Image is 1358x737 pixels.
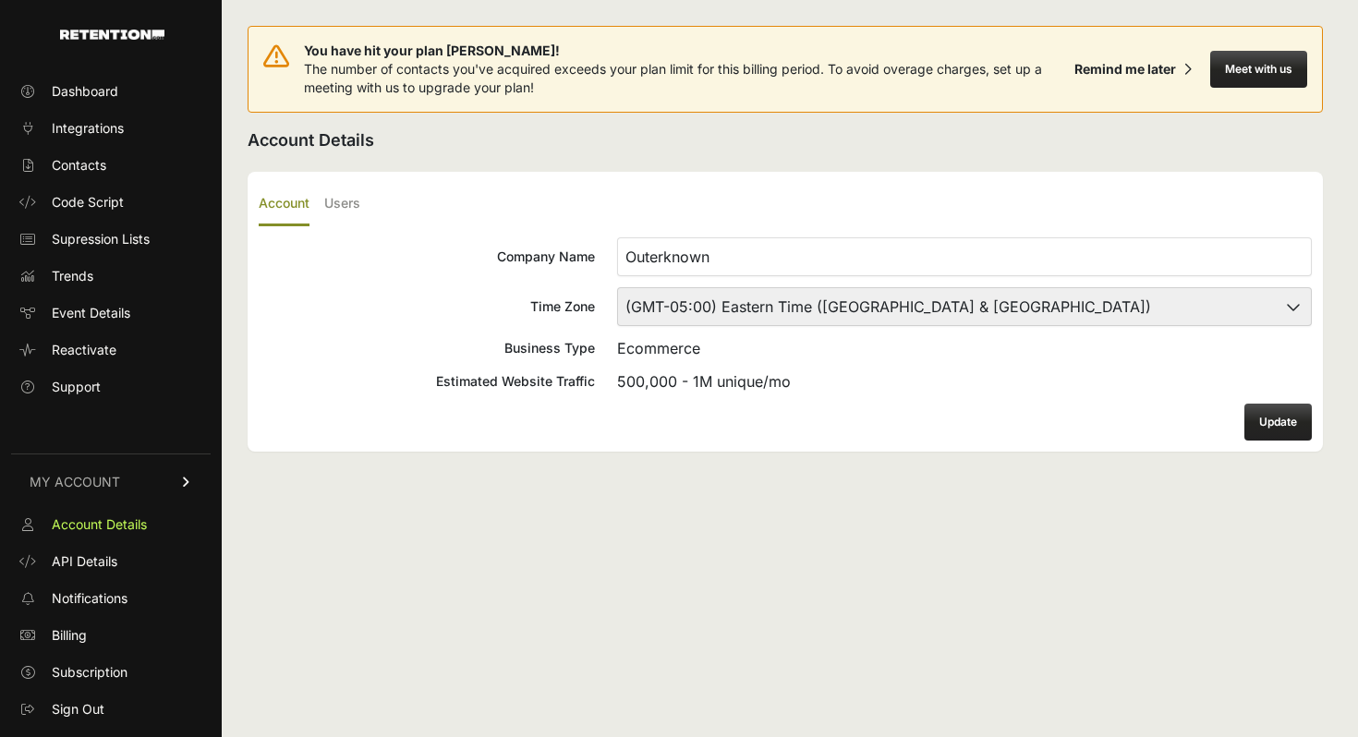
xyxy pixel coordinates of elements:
div: Estimated Website Traffic [259,372,595,391]
input: Company Name [617,237,1312,276]
span: Support [52,378,101,396]
span: MY ACCOUNT [30,473,120,491]
a: Account Details [11,510,211,539]
a: Reactivate [11,335,211,365]
span: Subscription [52,663,127,682]
button: Update [1244,404,1312,441]
a: MY ACCOUNT [11,453,211,510]
a: Trends [11,261,211,291]
span: Account Details [52,515,147,534]
span: Supression Lists [52,230,150,248]
span: Dashboard [52,82,118,101]
span: Notifications [52,589,127,608]
span: You have hit your plan [PERSON_NAME]! [304,42,1067,60]
a: Support [11,372,211,402]
span: Code Script [52,193,124,211]
a: Notifications [11,584,211,613]
span: Trends [52,267,93,285]
span: Event Details [52,304,130,322]
button: Remind me later [1067,53,1199,86]
a: Dashboard [11,77,211,106]
label: Account [259,183,309,226]
span: Billing [52,626,87,645]
a: Event Details [11,298,211,328]
div: Time Zone [259,297,595,316]
a: Billing [11,621,211,650]
div: Ecommerce [617,337,1312,359]
span: API Details [52,552,117,571]
div: Remind me later [1074,60,1176,79]
select: Time Zone [617,287,1312,326]
a: Sign Out [11,695,211,724]
span: Contacts [52,156,106,175]
img: Retention.com [60,30,164,40]
a: Integrations [11,114,211,143]
div: 500,000 - 1M unique/mo [617,370,1312,393]
div: Business Type [259,339,595,357]
a: Code Script [11,187,211,217]
h2: Account Details [248,127,1323,153]
div: Company Name [259,248,595,266]
a: Subscription [11,658,211,687]
span: Reactivate [52,341,116,359]
span: Sign Out [52,700,104,719]
a: API Details [11,547,211,576]
span: Integrations [52,119,124,138]
a: Contacts [11,151,211,180]
a: Supression Lists [11,224,211,254]
label: Users [324,183,360,226]
button: Meet with us [1210,51,1307,88]
span: The number of contacts you've acquired exceeds your plan limit for this billing period. To avoid ... [304,61,1042,95]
